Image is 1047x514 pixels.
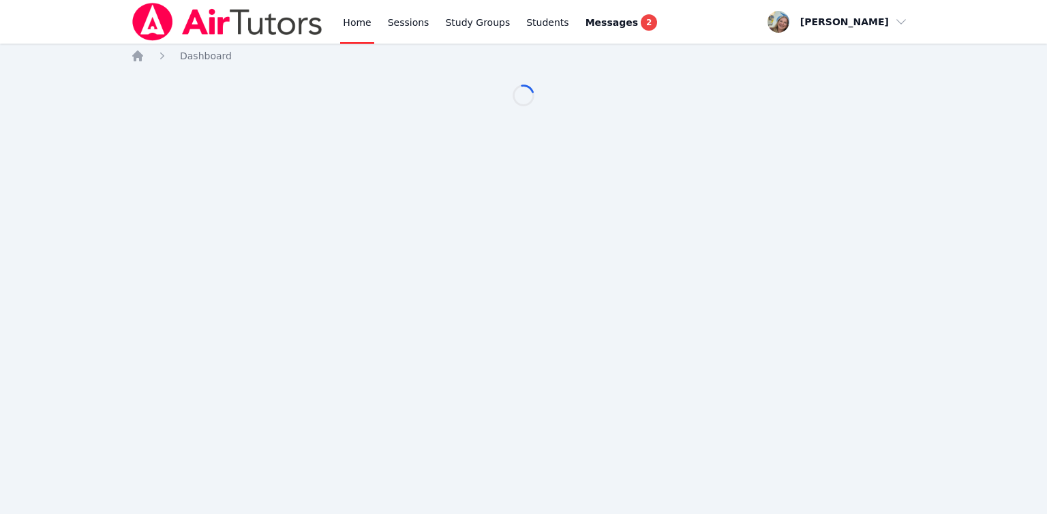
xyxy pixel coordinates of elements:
[131,49,916,63] nav: Breadcrumb
[586,16,638,29] span: Messages
[180,50,232,61] span: Dashboard
[131,3,324,41] img: Air Tutors
[180,49,232,63] a: Dashboard
[641,14,657,31] span: 2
